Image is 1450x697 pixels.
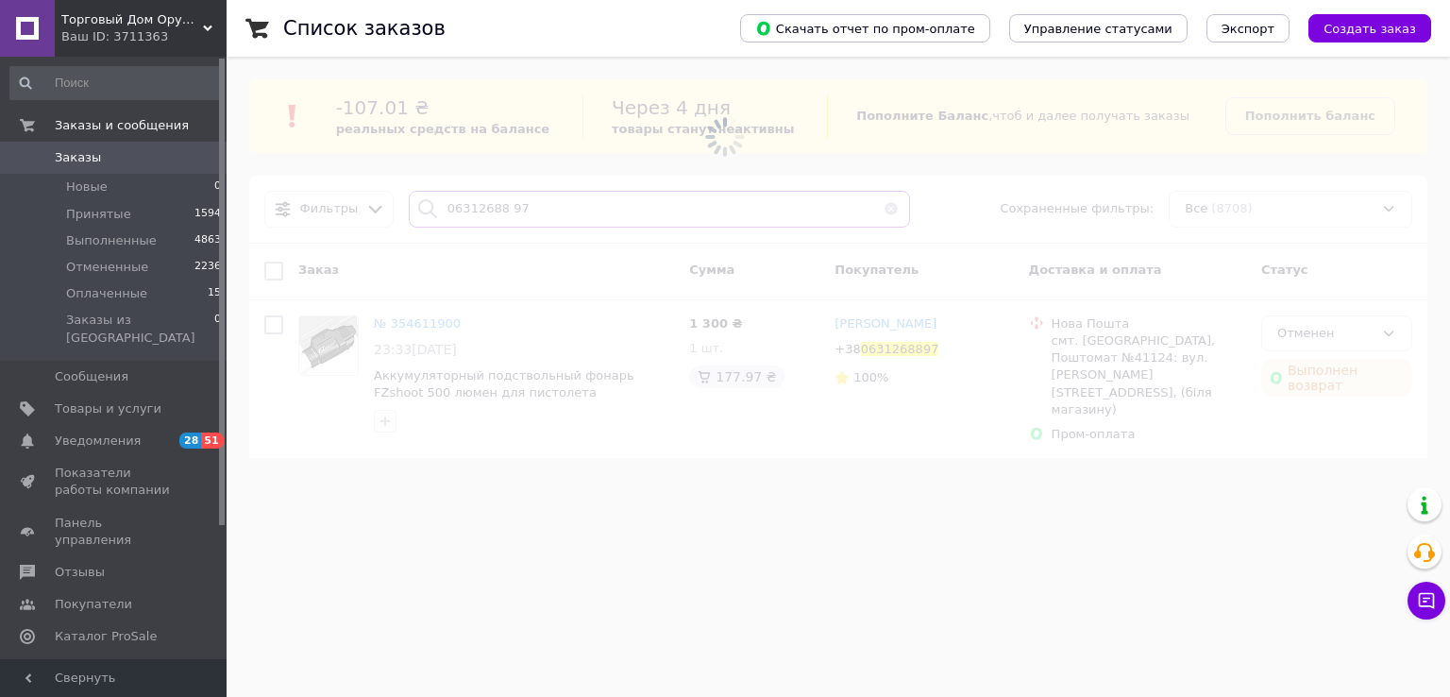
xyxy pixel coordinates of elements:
div: Ваш ID: 3711363 [61,28,227,45]
span: 15 [208,285,221,302]
span: Экспорт [1222,22,1274,36]
span: Панель управления [55,515,175,549]
span: Торговый Дом Оружия [61,11,203,28]
span: Заказы [55,149,101,166]
span: Уведомления [55,433,141,450]
span: 4863 [194,232,221,249]
span: Выполненные [66,232,157,249]
span: Отмененные [66,259,148,276]
span: Новые [66,178,108,195]
button: Управление статусами [1009,14,1188,42]
span: Принятые [66,206,131,223]
button: Экспорт [1206,14,1290,42]
span: Создать заказ [1324,22,1416,36]
button: Скачать отчет по пром-оплате [740,14,990,42]
span: 0 [214,312,221,346]
button: Чат с покупателем [1408,582,1445,620]
button: Создать заказ [1308,14,1431,42]
span: Товары и услуги [55,400,161,417]
span: Сообщения [55,368,128,385]
span: Оплаченные [66,285,147,302]
span: Скачать отчет по пром-оплате [755,20,975,37]
span: 2236 [194,259,221,276]
a: Создать заказ [1290,21,1431,35]
span: Заказы из [GEOGRAPHIC_DATA] [66,312,214,346]
span: 51 [201,433,223,449]
h1: Список заказов [283,17,446,40]
span: 0 [214,178,221,195]
span: 28 [179,433,201,449]
span: Управление статусами [1024,22,1172,36]
span: 1594 [194,206,221,223]
span: Покупатели [55,596,132,613]
span: Каталог ProSale [55,628,157,645]
span: Отзывы [55,564,105,581]
input: Поиск [9,66,223,100]
span: Показатели работы компании [55,465,175,499]
span: Заказы и сообщения [55,117,189,134]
